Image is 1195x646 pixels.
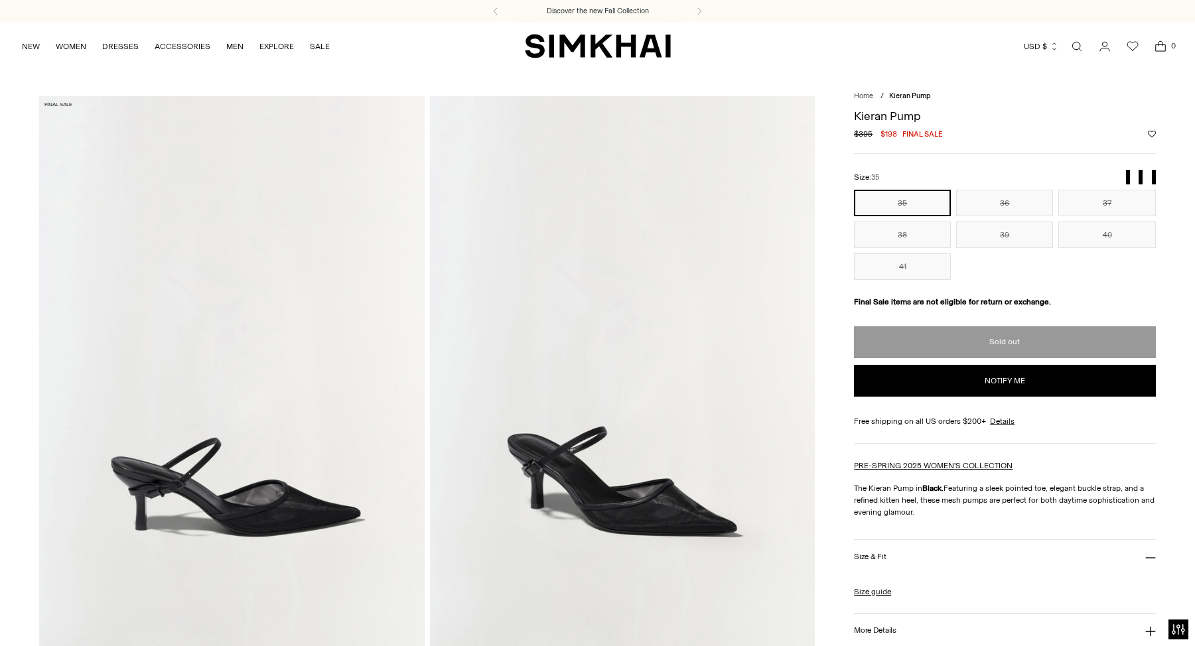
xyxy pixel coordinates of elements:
h3: More Details [854,626,896,635]
span: 35 [871,173,879,182]
strong: Final Sale items are not eligible for return or exchange. [854,297,1051,306]
span: $198 [880,128,897,140]
a: SIMKHAI [525,33,671,59]
label: Size: [854,171,879,184]
a: DRESSES [102,32,139,61]
strong: Black. [922,484,944,493]
a: WOMEN [56,32,86,61]
h1: Kieran Pump [854,110,1155,122]
a: EXPLORE [259,32,294,61]
button: 35 [854,190,951,216]
button: 36 [956,190,1053,216]
a: Discover the new Fall Collection [547,6,649,17]
div: Free shipping on all US orders $200+ [854,415,1155,427]
span: Kieran Pump [889,92,931,100]
h3: Size & Fit [854,552,886,561]
button: USD $ [1024,32,1059,61]
a: Size guide [854,586,891,598]
button: Add to Wishlist [1148,130,1156,138]
button: Size & Fit [854,540,1155,574]
button: 38 [854,222,951,248]
button: 41 [854,253,951,280]
a: MEN [226,32,244,61]
a: Home [854,92,873,100]
p: The Kieran Pump in Featuring a sleek pointed toe, elegant buckle strap, and a refined kitten heel... [854,482,1155,518]
s: $395 [854,128,873,140]
a: Go to the account page [1091,33,1118,60]
a: PRE-SPRING 2025 WOMEN'S COLLECTION [854,461,1013,470]
a: Details [990,415,1015,427]
div: / [880,91,884,102]
span: 0 [1167,40,1179,52]
a: Wishlist [1119,33,1146,60]
button: 39 [956,222,1053,248]
a: ACCESSORIES [155,32,210,61]
button: Notify me [854,365,1155,397]
button: 37 [1058,190,1155,216]
a: SALE [310,32,330,61]
button: 40 [1058,222,1155,248]
a: Open cart modal [1147,33,1174,60]
a: Open search modal [1064,33,1090,60]
nav: breadcrumbs [854,91,1155,102]
a: NEW [22,32,40,61]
